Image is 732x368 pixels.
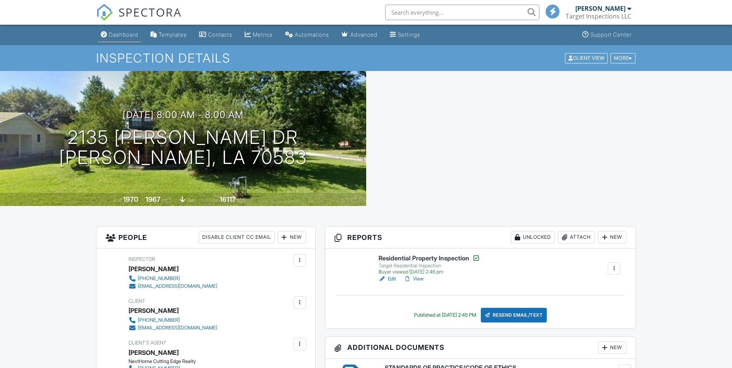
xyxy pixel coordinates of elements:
[128,282,217,290] a: [EMAIL_ADDRESS][DOMAIN_NAME]
[128,305,179,316] div: [PERSON_NAME]
[128,340,166,346] span: Client's Agent
[113,197,122,203] span: Built
[325,337,636,359] h3: Additional Documents
[398,31,420,38] div: Settings
[128,263,179,275] div: [PERSON_NAME]
[379,254,480,262] h6: Residential Property Inspection
[338,28,380,42] a: Advanced
[128,358,223,365] div: NextHome Cutting Edge Realty
[128,324,217,332] a: [EMAIL_ADDRESS][DOMAIN_NAME]
[385,5,539,20] input: Search everything...
[159,31,187,38] div: Templates
[109,31,138,38] div: Dashboard
[128,298,145,304] span: Client
[59,127,307,168] h1: 2135 [PERSON_NAME] Dr [PERSON_NAME], LA 70583
[138,275,180,282] div: [PHONE_NUMBER]
[253,31,273,38] div: Metrics
[128,256,155,262] span: Inspector
[575,5,625,12] div: [PERSON_NAME]
[123,110,243,120] h3: [DATE] 8:00 am - 8:00 am
[147,28,190,42] a: Templates
[325,226,636,248] h3: Reports
[295,31,329,38] div: Automations
[282,28,332,42] a: Automations (Basic)
[96,51,636,65] h1: Inspection Details
[481,308,547,322] div: Resend Email/Text
[145,195,161,203] div: 1967
[186,197,195,203] span: slab
[138,317,180,323] div: [PHONE_NUMBER]
[565,53,608,63] div: Client View
[610,53,636,63] div: More
[598,341,626,354] div: New
[566,12,631,20] div: Target Inspections LLC
[199,231,275,243] div: Disable Client CC Email
[579,28,635,42] a: Support Center
[404,275,424,283] a: View
[237,197,247,203] span: sq.ft.
[242,28,276,42] a: Metrics
[208,31,232,38] div: Contacts
[96,10,182,27] a: SPECTORA
[98,28,141,42] a: Dashboard
[379,269,480,275] div: Buyer viewed [DATE] 2:46 pm
[379,275,396,283] a: Edit
[387,28,423,42] a: Settings
[350,31,377,38] div: Advanced
[278,231,306,243] div: New
[138,325,217,331] div: [EMAIL_ADDRESS][DOMAIN_NAME]
[558,231,595,243] div: Attach
[220,195,236,203] div: 16117
[118,4,182,20] span: SPECTORA
[96,4,113,21] img: The Best Home Inspection Software - Spectora
[96,226,315,248] h3: People
[379,263,480,269] div: Target Residential Inspection
[379,254,480,275] a: Residential Property Inspection Target Residential Inspection Buyer viewed [DATE] 2:46 pm
[564,55,610,61] a: Client View
[128,347,179,358] a: [PERSON_NAME]
[123,195,138,203] div: 1970
[128,316,217,324] a: [PHONE_NUMBER]
[138,283,217,289] div: [EMAIL_ADDRESS][DOMAIN_NAME]
[202,197,218,203] span: Lot Size
[590,31,632,38] div: Support Center
[128,275,217,282] a: [PHONE_NUMBER]
[598,231,626,243] div: New
[414,312,476,318] div: Published at [DATE] 2:45 PM
[196,28,235,42] a: Contacts
[162,197,172,203] span: sq. ft.
[511,231,555,243] div: Unlocked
